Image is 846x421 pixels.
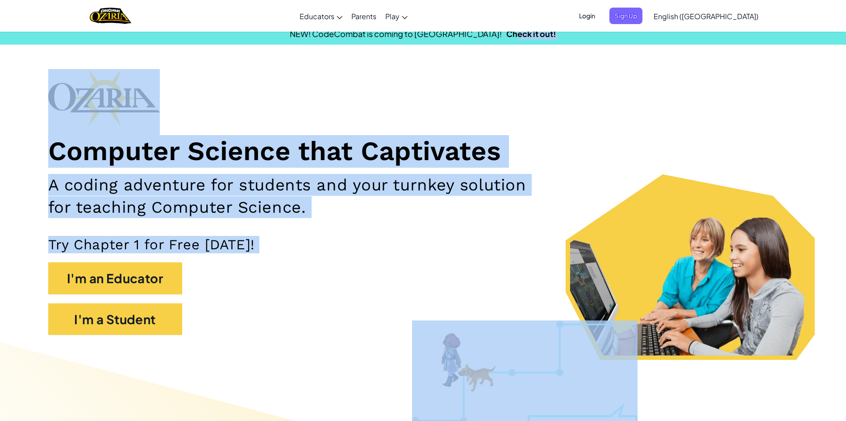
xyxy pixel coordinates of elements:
span: NEW! CodeCombat is coming to [GEOGRAPHIC_DATA]! [290,29,502,39]
button: I'm an Educator [48,262,182,294]
a: Ozaria by CodeCombat logo [90,7,131,25]
p: Try Chapter 1 for Free [DATE]! [48,236,798,253]
button: Sign Up [609,8,642,24]
button: Login [574,8,600,24]
img: Home [90,7,131,25]
h1: Computer Science that Captivates [48,135,798,168]
span: English ([GEOGRAPHIC_DATA]) [654,12,758,21]
img: Ozaria branding logo [48,69,160,126]
a: Parents [347,4,381,28]
a: Educators [295,4,347,28]
h2: A coding adventure for students and your turnkey solution for teaching Computer Science. [48,174,551,218]
a: Play [381,4,412,28]
a: English ([GEOGRAPHIC_DATA]) [649,4,763,28]
a: Check it out! [506,29,556,39]
span: Educators [300,12,334,21]
button: I'm a Student [48,303,182,335]
span: Play [385,12,400,21]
